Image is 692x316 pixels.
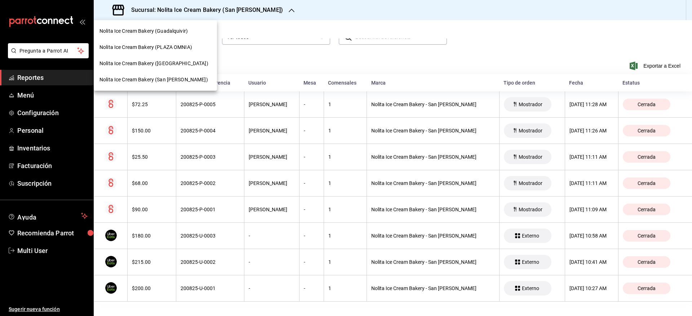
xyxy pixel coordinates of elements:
span: Nolita Ice Cream Bakery (Guadalquivir) [99,27,188,35]
div: Nolita Ice Cream Bakery (Guadalquivir) [94,23,217,39]
div: Nolita Ice Cream Bakery (San [PERSON_NAME]) [94,72,217,88]
div: Nolita Ice Cream Bakery ([GEOGRAPHIC_DATA]) [94,55,217,72]
span: Nolita Ice Cream Bakery (PLAZA OMNIA) [99,44,192,51]
div: Nolita Ice Cream Bakery (PLAZA OMNIA) [94,39,217,55]
span: Nolita Ice Cream Bakery (San [PERSON_NAME]) [99,76,208,83]
span: Nolita Ice Cream Bakery ([GEOGRAPHIC_DATA]) [99,60,208,67]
